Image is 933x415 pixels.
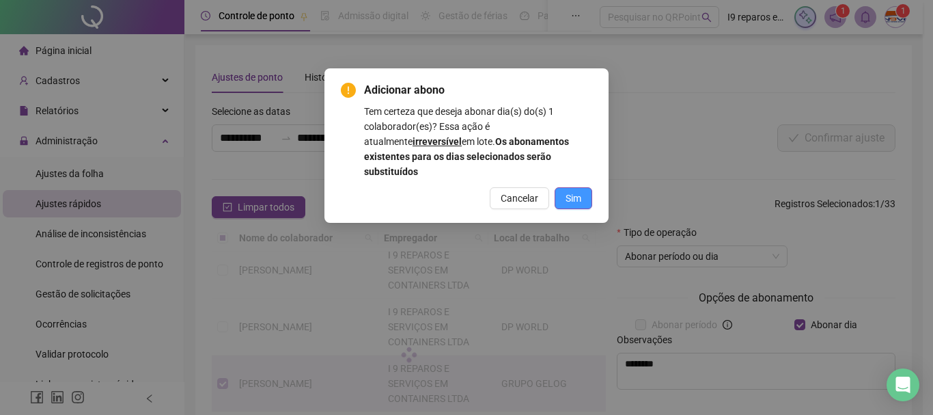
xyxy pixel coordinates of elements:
span: Adicionar abono [364,82,592,98]
span: exclamation-circle [341,83,356,98]
button: Sim [555,187,592,209]
span: Sim [566,191,581,206]
span: Cancelar [501,191,538,206]
button: Cancelar [490,187,549,209]
b: irreversível [413,136,462,147]
div: Open Intercom Messenger [887,369,919,401]
div: Tem certeza que deseja abonar dia(s) do(s) 1 colaborador(es)? Essa ação é atualmente em lote. [364,104,592,179]
b: Os abonamentos existentes para os dias selecionados serão substituídos [364,136,569,177]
